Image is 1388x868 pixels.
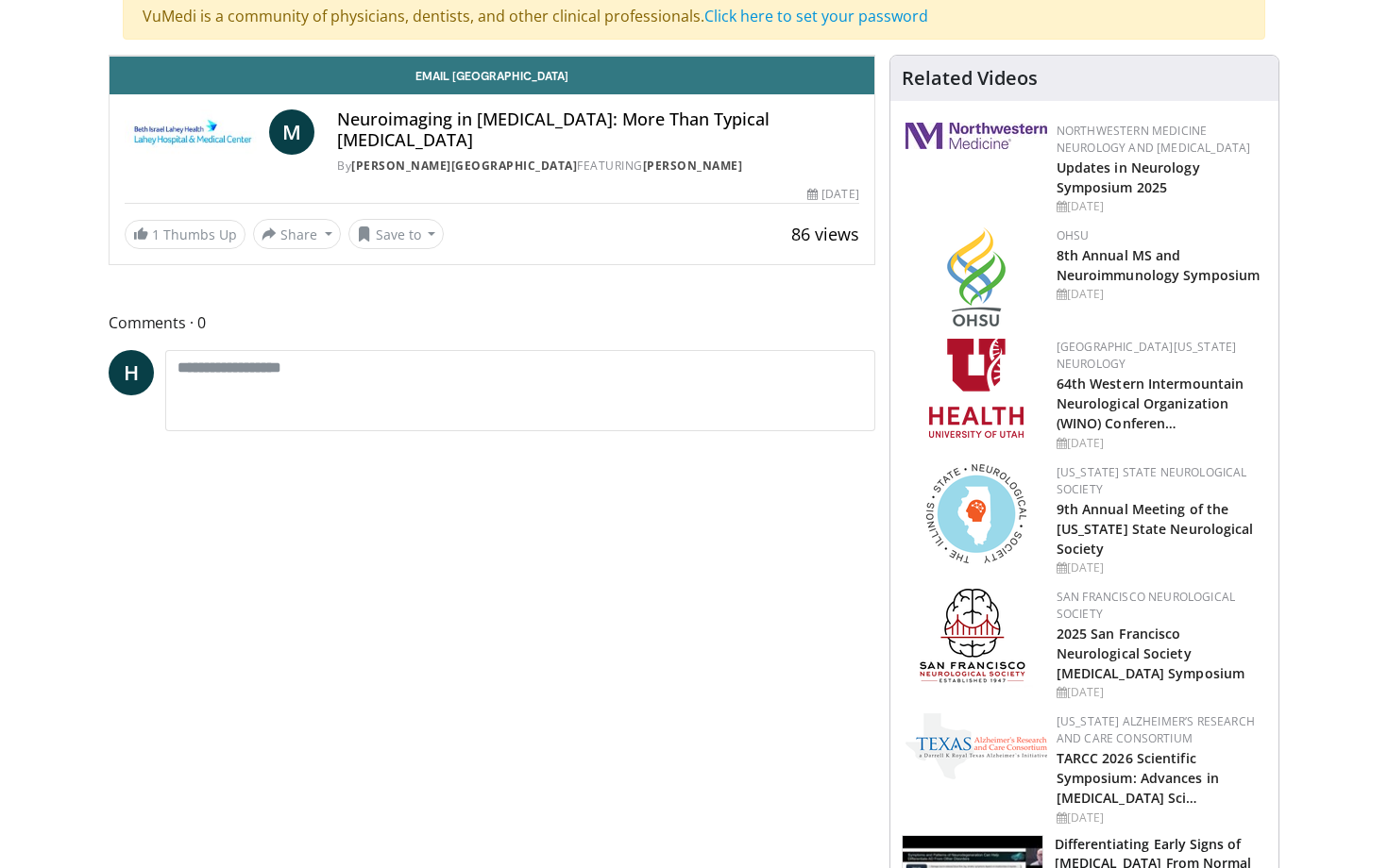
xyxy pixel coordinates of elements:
img: f6362829-b0a3-407d-a044-59546adfd345.png.150x105_q85_autocrop_double_scale_upscale_version-0.2.png [929,339,1024,438]
h4: Neuroimaging in [MEDICAL_DATA]: More Than Typical [MEDICAL_DATA] [337,109,858,150]
button: Share [253,219,341,249]
h4: Related Videos [902,67,1038,90]
a: Email [GEOGRAPHIC_DATA] [110,57,874,94]
img: 2a462fb6-9365-492a-ac79-3166a6f924d8.png.150x105_q85_autocrop_double_scale_upscale_version-0.2.jpg [906,123,1047,149]
a: 1 Thumbs Up [125,220,245,249]
img: ad8adf1f-d405-434e-aebe-ebf7635c9b5d.png.150x105_q85_autocrop_double_scale_upscale_version-0.2.png [920,589,1033,688]
a: 9th Annual Meeting of the [US_STATE] State Neurological Society [1057,500,1254,558]
a: [US_STATE] State Neurological Society [1057,464,1247,497]
a: Updates in Neurology Symposium 2025 [1057,159,1200,196]
a: 8th Annual MS and Neuroimmunology Symposium [1057,246,1261,284]
button: Save to [348,219,445,249]
a: H [109,350,154,395]
div: [DATE] [1057,198,1263,215]
img: da959c7f-65a6-4fcf-a939-c8c702e0a770.png.150x105_q85_autocrop_double_scale_upscale_version-0.2.png [947,227,1006,326]
div: [DATE] [1057,810,1263,826]
a: [PERSON_NAME] [643,158,743,174]
div: [DATE] [807,186,858,203]
div: [DATE] [1057,435,1263,452]
img: c78a2266-bcdd-4805-b1c2-ade407285ecb.png.150x105_q85_autocrop_double_scale_upscale_version-0.2.png [906,713,1047,779]
div: [DATE] [1057,559,1263,576]
a: [PERSON_NAME][GEOGRAPHIC_DATA] [351,158,577,174]
a: San Francisco Neurological Society [1057,589,1235,622]
a: [GEOGRAPHIC_DATA][US_STATE] Neurology [1057,339,1237,372]
a: OHSU [1057,227,1090,243]
span: 86 views [791,223,859,245]
div: [DATE] [1057,684,1263,701]
img: 71a8b48c-8850-4916-bbdd-e2f3ccf11ef9.png.150x105_q85_autocrop_double_scale_upscale_version-0.2.png [926,464,1026,563]
div: By FEATURING [337,158,858,175]
a: [US_STATE] Alzheimer’s Research and Care Consortium [1057,713,1255,746]
a: 2025 San Francisco Neurological Society [MEDICAL_DATA] Symposium [1057,625,1244,682]
img: Lahey Hospital & Medical Center [125,109,262,155]
span: Comments 0 [109,310,875,335]
video-js: Video Player [110,56,874,57]
span: 1 [152,225,160,243]
a: Click here to set your password [704,6,928,26]
a: 64th Western Intermountain Neurological Organization (WINO) Conferen… [1057,375,1244,432]
a: TARCC 2026 Scientific Symposium: Advances in [MEDICAL_DATA] Sci… [1057,749,1219,807]
a: M [269,109,314,155]
div: [DATE] [1057,286,1263,303]
a: Northwestern Medicine Neurology and [MEDICAL_DATA] [1057,123,1251,156]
